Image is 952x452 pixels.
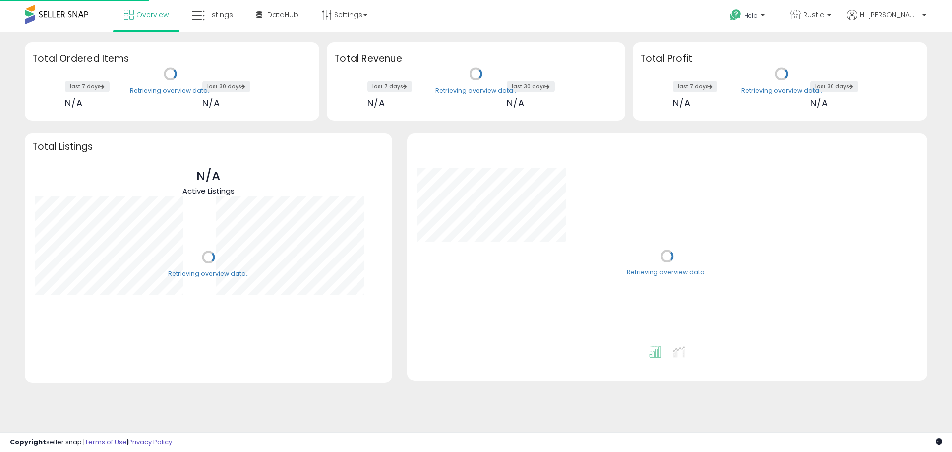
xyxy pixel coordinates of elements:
[744,11,758,20] span: Help
[722,1,774,32] a: Help
[136,10,169,20] span: Overview
[168,269,249,278] div: Retrieving overview data..
[803,10,824,20] span: Rustic
[267,10,298,20] span: DataHub
[627,268,708,277] div: Retrieving overview data..
[847,10,926,32] a: Hi [PERSON_NAME]
[10,438,172,447] div: seller snap | |
[860,10,919,20] span: Hi [PERSON_NAME]
[128,437,172,447] a: Privacy Policy
[85,437,127,447] a: Terms of Use
[130,86,211,95] div: Retrieving overview data..
[207,10,233,20] span: Listings
[729,9,742,21] i: Get Help
[10,437,46,447] strong: Copyright
[435,86,516,95] div: Retrieving overview data..
[741,86,822,95] div: Retrieving overview data..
